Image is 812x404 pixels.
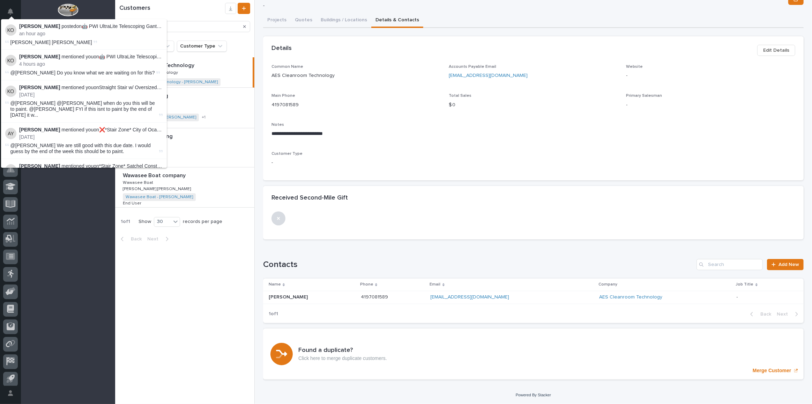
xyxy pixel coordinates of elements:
[115,236,144,242] button: Back
[431,295,509,300] a: [EMAIL_ADDRESS][DOMAIN_NAME]
[19,92,163,98] p: [DATE]
[19,127,60,132] strong: [PERSON_NAME]
[626,101,795,109] p: -
[119,21,250,32] input: Search
[126,80,218,85] a: AES Cleanroom Technology - [PERSON_NAME]
[154,218,171,225] div: 30
[123,200,143,206] p: End User
[271,102,299,107] a: 4197081589
[19,54,60,59] strong: [PERSON_NAME]
[115,57,254,88] a: AES Cleanroom TechnologyAES Cleanroom Technology AES Cleanroom TechnologyAES Cleanroom Technology...
[626,65,643,69] span: Website
[756,311,771,317] span: Back
[5,164,16,175] img: Adam Yutzy
[19,61,163,67] p: 4 hours ago
[263,329,804,380] a: Merge Customer
[371,13,423,28] button: Details & Contacts
[361,295,388,300] a: 4197081589
[626,94,662,98] span: Primary Salesman
[202,115,206,120] span: + 1
[99,127,215,132] a: ❌*Stair Zone* City of Ocala - Straight Stair - SZ3750
[298,347,387,354] h3: Found a duplicate?
[115,213,136,230] p: 1 of 1
[599,294,662,300] a: AES Cleanroom Technology
[263,13,291,28] button: Projects
[19,85,60,90] strong: [PERSON_NAME]
[99,163,204,169] a: *Stair Zone* Satchel Construction - Straight Stair
[753,368,791,374] p: Merge Customer
[19,134,163,140] p: [DATE]
[626,72,795,79] p: -
[126,195,193,200] a: Wawasee Boat - [PERSON_NAME]
[737,293,739,300] p: -
[99,54,243,59] a: 🤖 PWI UltraLite Telescoping Gantry Crane (12' – 16' HUB Range)
[269,293,309,300] p: [PERSON_NAME]
[19,23,163,29] p: posted on :
[10,143,151,154] span: @[PERSON_NAME] We are still good with this due date. I would guess by the end of the week this sh...
[58,3,78,16] img: Workspace Logo
[183,219,222,225] p: records per page
[271,45,292,52] h2: Details
[271,72,440,79] p: AES Cleanroom Technology
[316,13,371,28] button: Buildings / Locations
[516,393,551,397] a: Powered By Stacker
[263,260,694,270] h1: Contacts
[144,236,174,242] button: Next
[115,88,254,128] a: GCM ContractingGCM Contracting GCM ContractingGCM Contracting [PERSON_NAME][PERSON_NAME] GCM Cont...
[745,311,774,317] button: Back
[263,3,783,9] p: -
[271,123,284,127] span: Notes
[5,55,16,66] img: Ken Overmyer
[263,305,284,323] p: 1 of 1
[147,236,163,242] span: Next
[115,128,254,167] a: Praest ContractingPraest Contracting Praest ContractingPraest Contracting [PERSON_NAME][PERSON_NA...
[19,31,163,37] p: an hour ago
[763,46,789,55] span: Edit Details
[5,86,16,97] img: Ken Overmyer
[767,259,804,270] a: Add New
[271,152,303,156] span: Customer Type
[19,127,163,133] p: mentioned you on :
[449,94,471,98] span: Total Sales
[779,262,799,267] span: Add New
[9,8,18,20] div: Notifications
[777,311,792,317] span: Next
[298,355,387,361] p: Click here to merge duplicate customers.
[271,159,440,166] p: -
[271,94,295,98] span: Main Phone
[449,65,496,69] span: Accounts Payable Email
[177,41,227,52] button: Customer Type
[115,167,254,208] a: Wawasee Boat companyWawasee Boat company Wawasee BoatWawasee Boat [PERSON_NAME] [PERSON_NAME][PER...
[123,171,187,179] p: Wawasee Boat company
[10,100,158,118] span: @[PERSON_NAME] @[PERSON_NAME] when do you this will be to paint. @[PERSON_NAME] FYI if this isnt ...
[271,65,303,69] span: Common Name
[139,219,151,225] p: Show
[360,281,373,288] p: Phone
[263,291,804,304] tr: [PERSON_NAME][PERSON_NAME] 4197081589 [EMAIL_ADDRESS][DOMAIN_NAME] AES Cleanroom Technology --
[119,5,225,12] h1: Customers
[82,23,226,29] a: 🤖 PWI UltraLite Telescoping Gantry Crane (12' – 16' HUB Range)
[10,70,155,75] span: @[PERSON_NAME] Do you know what we are waiting on for this?
[430,281,441,288] p: Email
[757,45,795,56] button: Edit Details
[5,128,16,139] img: Adam Yutzy
[3,4,18,19] button: Notifications
[127,236,142,242] span: Back
[696,259,763,270] input: Search
[5,24,16,36] img: Ken Overmyer
[449,73,528,78] a: [EMAIL_ADDRESS][DOMAIN_NAME]
[19,85,163,91] p: mentioned you on :
[19,163,60,169] strong: [PERSON_NAME]
[736,281,754,288] p: Job Title
[269,281,281,288] p: Name
[19,163,163,169] p: mentioned you on :
[19,23,60,29] strong: [PERSON_NAME]
[449,101,618,109] p: $ 0
[99,85,206,90] a: Straight Stair w/ Oversized Top Landing - SZ3744
[291,13,316,28] button: Quotes
[774,311,804,317] button: Next
[10,39,92,45] span: [PERSON_NAME] [PERSON_NAME]
[19,54,163,60] p: mentioned you on :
